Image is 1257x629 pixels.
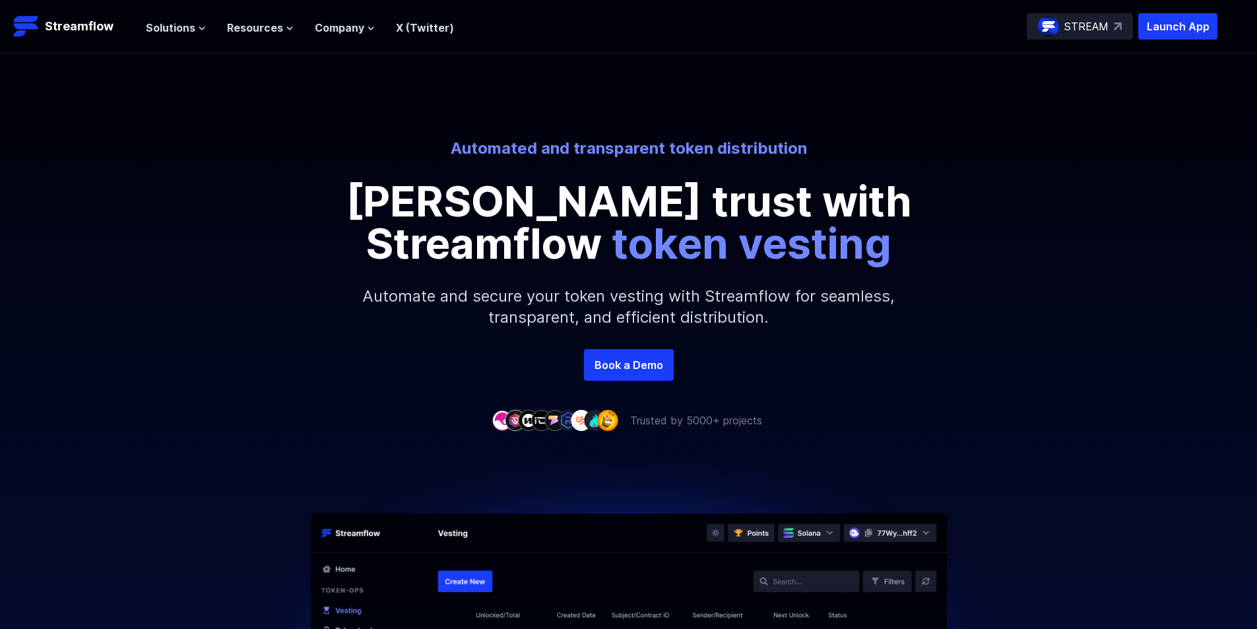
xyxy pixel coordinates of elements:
button: Company [315,20,375,36]
button: Solutions [146,20,206,36]
img: company-3 [518,410,539,430]
span: token vesting [612,218,891,269]
button: Launch App [1138,13,1217,40]
p: Trusted by 5000+ projects [630,413,762,428]
a: Streamflow [13,13,133,40]
img: company-7 [571,410,592,430]
img: company-9 [597,410,618,430]
p: STREAM [1064,18,1109,34]
span: Resources [227,20,283,36]
span: Company [315,20,364,36]
p: Automate and secure your token vesting with Streamflow for seamless, transparent, and efficient d... [345,265,913,349]
img: Streamflow Logo [13,13,40,40]
img: company-8 [584,410,605,430]
p: [PERSON_NAME] trust with Streamflow [332,180,926,265]
p: Streamflow [45,17,113,36]
button: Resources [227,20,294,36]
a: X (Twitter) [396,21,454,34]
img: company-6 [558,410,579,430]
img: company-2 [505,410,526,430]
span: Solutions [146,20,195,36]
img: company-1 [492,410,513,430]
p: Automated and transparent token distribution [263,138,994,159]
img: company-5 [544,410,565,430]
img: top-right-arrow.svg [1114,22,1122,30]
img: streamflow-logo-circle.png [1038,16,1059,37]
a: Book a Demo [584,349,674,381]
a: STREAM [1027,13,1133,40]
img: company-4 [531,410,552,430]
